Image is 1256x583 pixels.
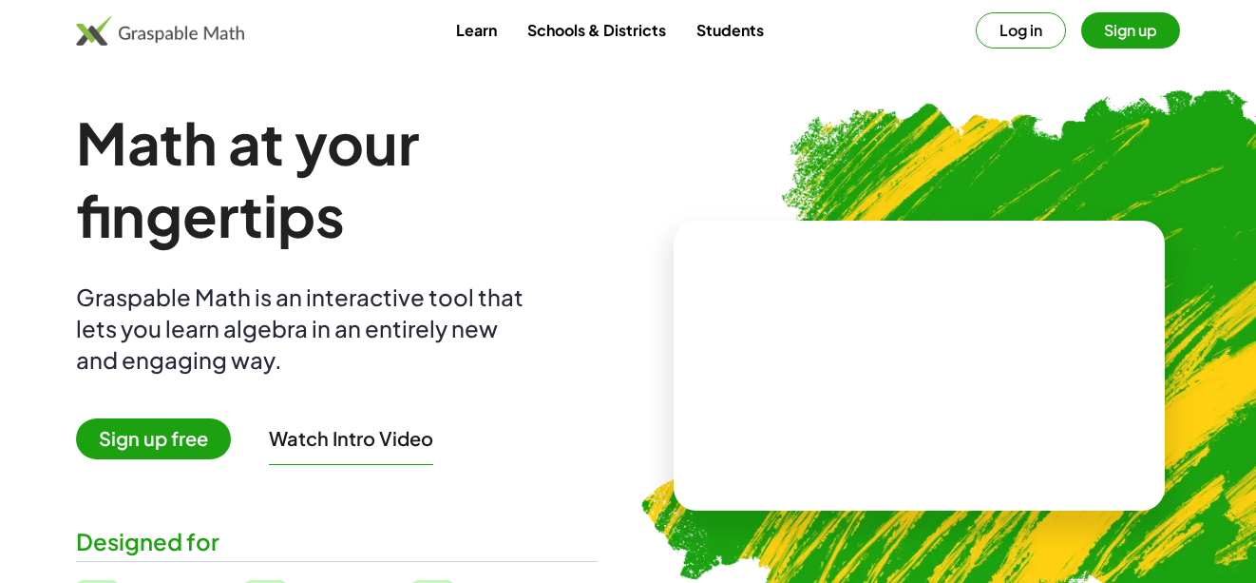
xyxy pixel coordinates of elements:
[512,12,681,48] a: Schools & Districts
[777,295,1062,437] video: What is this? This is dynamic math notation. Dynamic math notation plays a central role in how Gr...
[76,107,598,251] h1: Math at your fingertips
[76,418,231,459] span: Sign up free
[681,12,779,48] a: Students
[441,12,512,48] a: Learn
[76,526,598,557] div: Designed for
[76,282,532,376] div: Graspable Math is an interactive tool that lets you learn algebra in an entirely new and engaging...
[976,12,1066,49] button: Log in
[1081,12,1180,49] button: Sign up
[269,426,433,451] button: Watch Intro Video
